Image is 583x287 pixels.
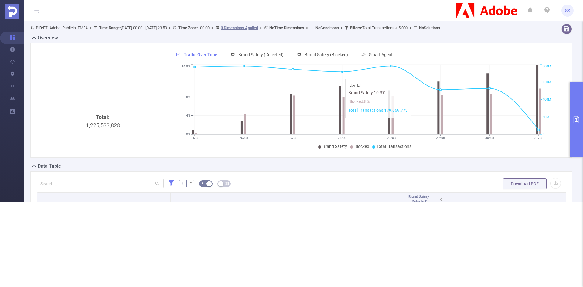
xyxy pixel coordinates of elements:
span: > [167,26,173,30]
span: Traffic Over Time [184,52,217,57]
div: 1,225,533,828 [39,113,167,215]
i: Filter menu [162,193,170,231]
span: > [88,26,94,30]
span: Smart Agent [369,52,393,57]
span: > [408,26,414,30]
i: icon: line-chart [176,53,180,57]
tspan: 28/08 [387,136,395,140]
tspan: 25/08 [239,136,248,140]
tspan: 30/08 [485,136,494,140]
tspan: 29/08 [436,136,445,140]
h2: Overview [38,34,58,42]
span: Total Transactions ≥ 5,000 [350,26,408,30]
span: Blocked [354,144,369,149]
tspan: 200M [543,65,551,69]
span: > [210,26,215,30]
u: 3 Dimensions Applied [221,26,258,30]
span: Total Transactions [377,144,411,149]
tspan: 0 [543,132,544,136]
tspan: 14.9% [182,65,190,69]
tspan: 26/08 [288,136,297,140]
span: % [181,181,184,186]
b: No Solutions [419,26,440,30]
i: icon: table [225,182,229,185]
tspan: 27/08 [338,136,346,140]
b: No Time Dimensions [269,26,304,30]
tspan: 0% [186,132,190,136]
b: No Conditions [315,26,339,30]
tspan: 8% [186,95,190,99]
tspan: 31/08 [534,136,543,140]
button: Download PDF [503,178,547,189]
span: > [339,26,345,30]
b: Time Zone: [178,26,198,30]
span: SS [565,5,570,17]
b: PID: [36,26,43,30]
input: Search... [37,179,164,188]
b: Filters : [350,26,362,30]
span: FT_Adobe_Publicis_EMEA [DATE] 00:00 - [DATE] 23:59 +00:00 [30,26,440,30]
tspan: 150M [543,80,551,84]
span: Brand Safety (Detected) [408,195,429,204]
span: > [304,26,310,30]
h2: Data Table [38,162,61,170]
tspan: 50M [543,115,549,119]
b: Total: [96,114,110,120]
span: # [189,181,192,186]
i: icon: user [30,26,36,30]
span: Brand Safety (Detected) [238,52,284,57]
span: Brand Safety (Blocked) [305,52,348,57]
span: Brand Safety [322,144,347,149]
img: Protected Media [5,4,19,19]
tspan: 4% [186,114,190,118]
span: > [258,26,264,30]
tspan: 100M [543,98,551,102]
b: Time Range: [99,26,121,30]
tspan: 24/08 [190,136,199,140]
i: icon: bg-colors [201,182,205,185]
